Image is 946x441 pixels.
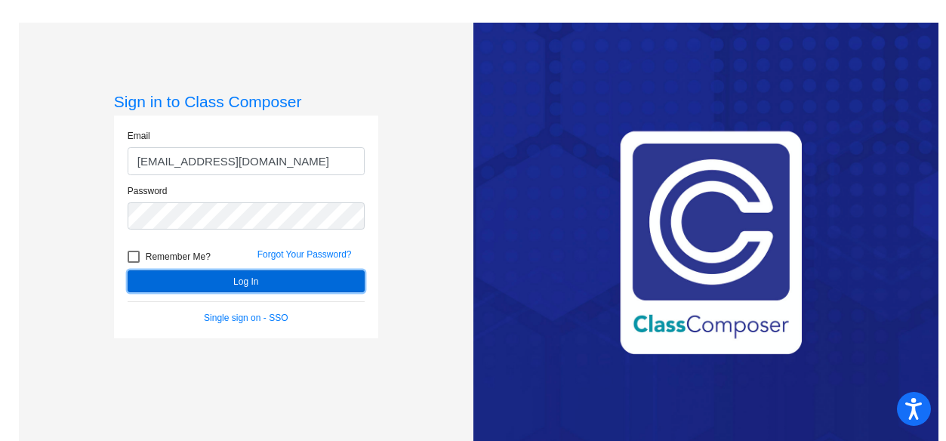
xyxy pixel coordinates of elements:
a: Single sign on - SSO [204,313,288,323]
span: Remember Me? [146,248,211,266]
button: Log In [128,270,365,292]
a: Forgot Your Password? [257,249,352,260]
label: Email [128,129,150,143]
label: Password [128,184,168,198]
h3: Sign in to Class Composer [114,92,378,111]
